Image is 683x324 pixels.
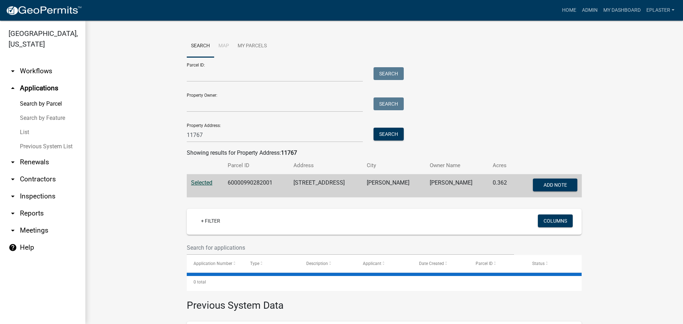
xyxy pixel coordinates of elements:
button: Search [374,97,404,110]
span: Description [306,261,328,266]
div: Showing results for Property Address: [187,149,582,157]
h3: Previous System Data [187,291,582,313]
datatable-header-cell: Parcel ID [469,255,525,272]
strong: 11767 [281,149,297,156]
datatable-header-cell: Description [300,255,356,272]
a: Admin [579,4,600,17]
span: Parcel ID [476,261,493,266]
span: Add Note [543,182,567,188]
th: Acres [488,157,517,174]
th: Owner Name [425,157,488,174]
datatable-header-cell: Date Created [412,255,469,272]
th: City [362,157,425,174]
td: 0.362 [488,174,517,198]
datatable-header-cell: Type [243,255,300,272]
i: arrow_drop_down [9,209,17,218]
a: My Dashboard [600,4,644,17]
i: arrow_drop_down [9,192,17,201]
button: Columns [538,214,573,227]
button: Search [374,67,404,80]
td: [PERSON_NAME] [425,174,488,198]
th: Address [289,157,363,174]
a: + Filter [195,214,226,227]
i: help [9,243,17,252]
span: Type [250,261,259,266]
button: Add Note [533,179,577,191]
i: arrow_drop_down [9,67,17,75]
i: arrow_drop_up [9,84,17,92]
td: [PERSON_NAME] [362,174,425,198]
span: Status [532,261,545,266]
i: arrow_drop_down [9,226,17,235]
span: Application Number [194,261,232,266]
td: 60000990282001 [223,174,289,198]
datatable-header-cell: Status [525,255,582,272]
input: Search for applications [187,240,514,255]
th: Parcel ID [223,157,289,174]
td: [STREET_ADDRESS] [289,174,363,198]
datatable-header-cell: Applicant [356,255,413,272]
a: Search [187,35,214,58]
a: My Parcels [233,35,271,58]
i: arrow_drop_down [9,175,17,184]
button: Search [374,128,404,140]
a: Selected [191,179,212,186]
datatable-header-cell: Application Number [187,255,243,272]
span: Applicant [363,261,381,266]
i: arrow_drop_down [9,158,17,166]
span: Date Created [419,261,444,266]
a: eplaster [644,4,677,17]
div: 0 total [187,273,582,291]
a: Home [559,4,579,17]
